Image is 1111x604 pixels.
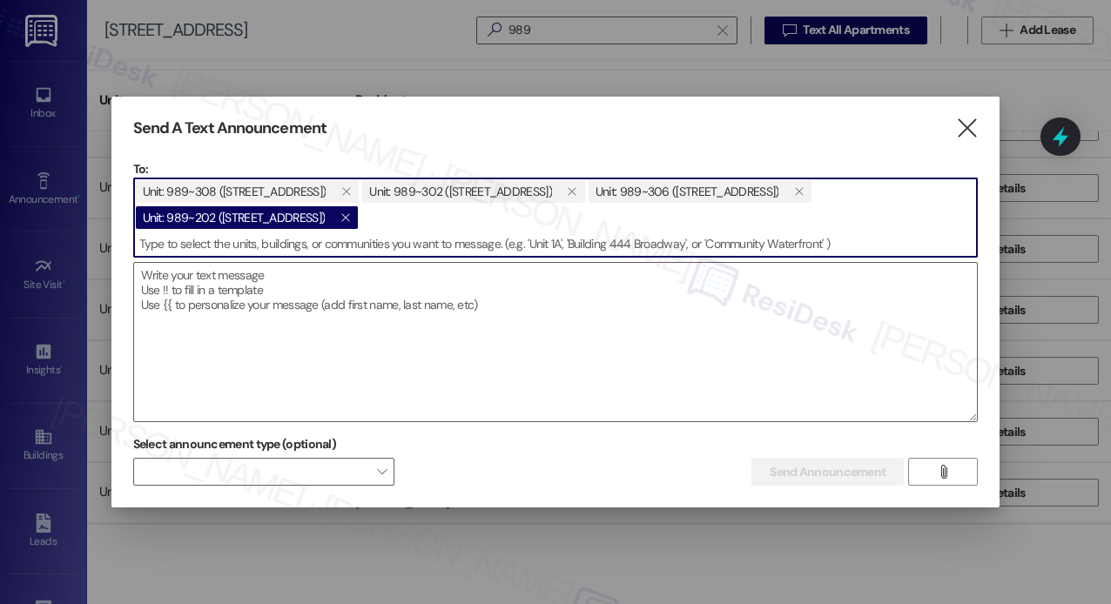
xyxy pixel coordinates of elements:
[143,206,326,229] span: Unit: 989~202 (535 I Blackrock Drive)
[134,231,978,257] input: Type to select the units, buildings, or communities you want to message. (e.g. 'Unit 1A', 'Buildi...
[333,180,359,203] button: Unit: 989~308 (535 I Blackrock Drive)
[770,463,885,481] span: Send Announcement
[143,180,327,203] span: Unit: 989~308 (535 I Blackrock Drive)
[133,160,979,178] p: To:
[332,206,358,229] button: Unit: 989~202 (535 I Blackrock Drive)
[794,185,804,198] i: 
[559,180,585,203] button: Unit: 989~302 (535 I Blackrock Drive)
[369,180,552,203] span: Unit: 989~302 (535 I Blackrock Drive)
[596,180,779,203] span: Unit: 989~306 (535 I Blackrock Drive)
[340,211,350,225] i: 
[133,118,327,138] h3: Send A Text Announcement
[567,185,576,198] i: 
[751,458,904,486] button: Send Announcement
[955,119,979,138] i: 
[937,465,950,479] i: 
[341,185,351,198] i: 
[132,177,133,178] div: removed
[133,431,337,458] label: Select announcement type (optional)
[785,180,811,203] button: Unit: 989~306 (535 I Blackrock Drive)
